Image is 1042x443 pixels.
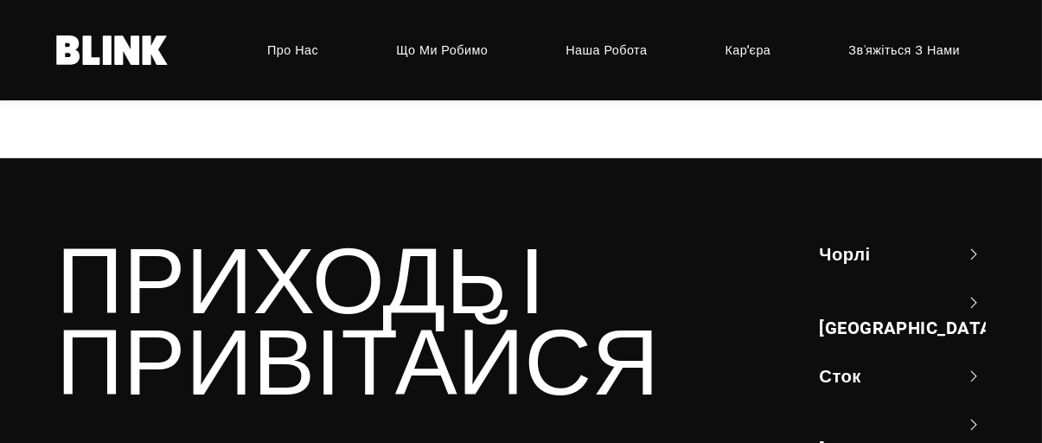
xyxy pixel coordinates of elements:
font: Сток [819,364,861,387]
a: Чорлі [819,241,986,266]
font: Кар'єра [725,42,770,58]
font: привітайся [56,310,659,416]
a: Що ми робимо [370,24,514,76]
font: Чорлі [819,242,870,265]
font: [GEOGRAPHIC_DATA] [819,316,998,338]
a: Зв'яжіться з нами [822,24,986,76]
a: Кар'єра [699,24,796,76]
font: Що ми робимо [396,42,488,58]
a: [GEOGRAPHIC_DATA] [819,291,986,340]
font: Зв'яжіться з нами [848,42,960,58]
font: Приходь і [56,228,545,335]
font: Про нас [267,42,318,58]
a: Дім [56,35,169,65]
a: Сток [819,363,986,388]
font: Наша робота [566,42,647,58]
a: Про нас [241,24,344,76]
a: Наша робота [540,24,673,76]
